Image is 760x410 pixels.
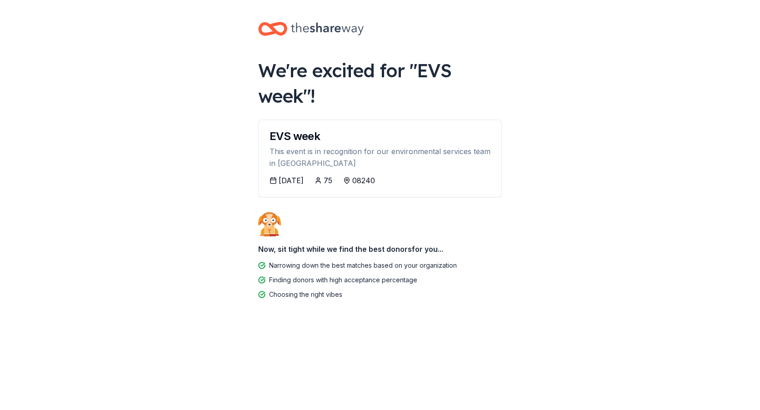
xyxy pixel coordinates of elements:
div: Finding donors with high acceptance percentage [269,275,417,285]
div: EVS week [270,131,490,142]
div: Choosing the right vibes [269,289,342,300]
div: This event is in recognition for our environmental services team in [GEOGRAPHIC_DATA] [270,145,490,170]
div: [DATE] [279,175,304,186]
div: 08240 [352,175,375,186]
div: 75 [324,175,332,186]
div: Now, sit tight while we find the best donors for you... [258,240,502,258]
div: We're excited for " EVS week "! [258,58,502,109]
div: Narrowing down the best matches based on your organization [269,260,457,271]
img: Dog waiting patiently [258,212,281,236]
